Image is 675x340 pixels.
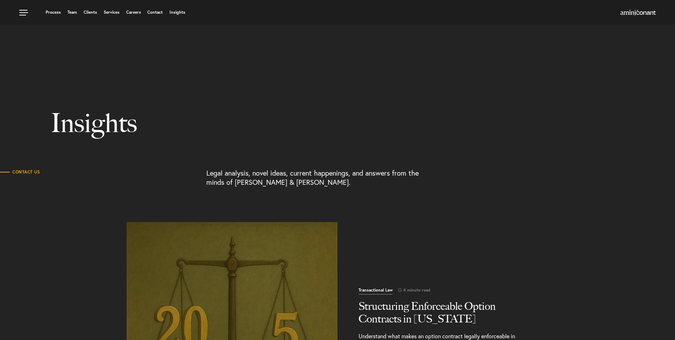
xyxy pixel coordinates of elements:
[126,10,141,14] a: Careers
[359,300,527,325] h2: Structuring Enforceable Option Contracts in [US_STATE]
[621,10,656,16] a: Home
[169,10,185,14] a: Insights
[398,288,402,292] img: icon-time-light.svg
[84,10,97,14] a: Clients
[393,288,430,292] span: 4 minute read
[67,10,77,14] a: Team
[621,10,656,15] img: Amini & Conant
[104,10,120,14] a: Services
[147,10,163,14] a: Contact
[206,169,433,187] p: Legal analysis, novel ideas, current happenings, and answers from the minds of [PERSON_NAME] & [P...
[46,10,61,14] a: Process
[359,288,393,295] span: Transactional Law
